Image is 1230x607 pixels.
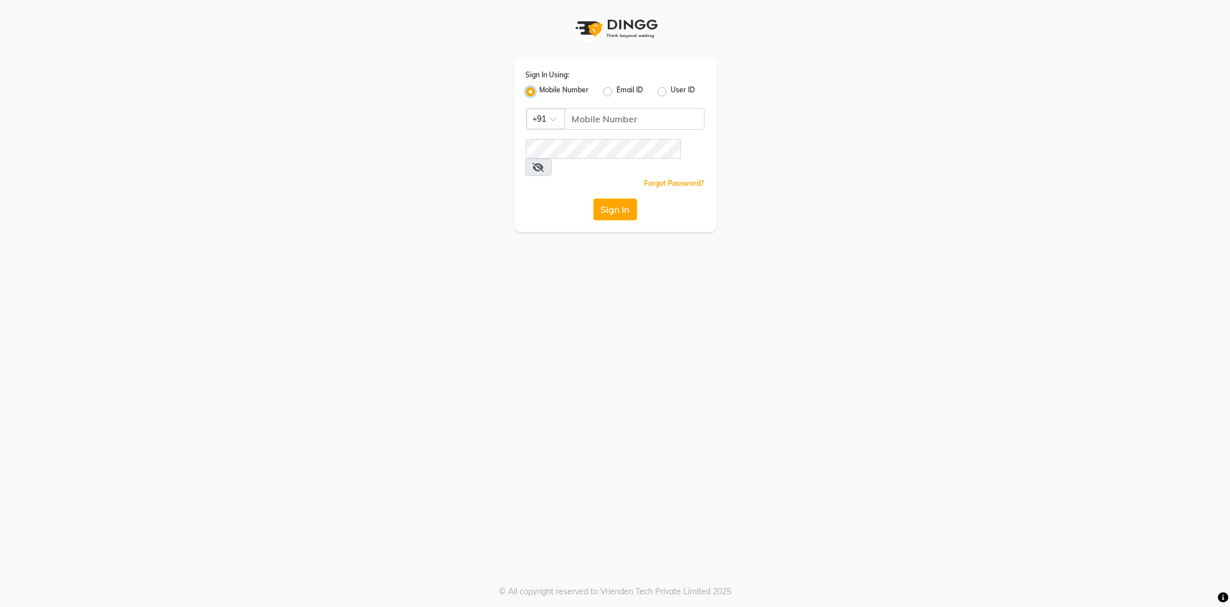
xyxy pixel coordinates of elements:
img: logo1.svg [569,12,661,46]
label: User ID [671,85,695,99]
button: Sign In [593,198,637,220]
input: Username [526,139,682,159]
label: Mobile Number [540,85,589,99]
label: Sign In Using: [526,70,570,80]
input: Username [565,108,705,130]
label: Email ID [617,85,644,99]
a: Forgot Password? [645,179,705,188]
